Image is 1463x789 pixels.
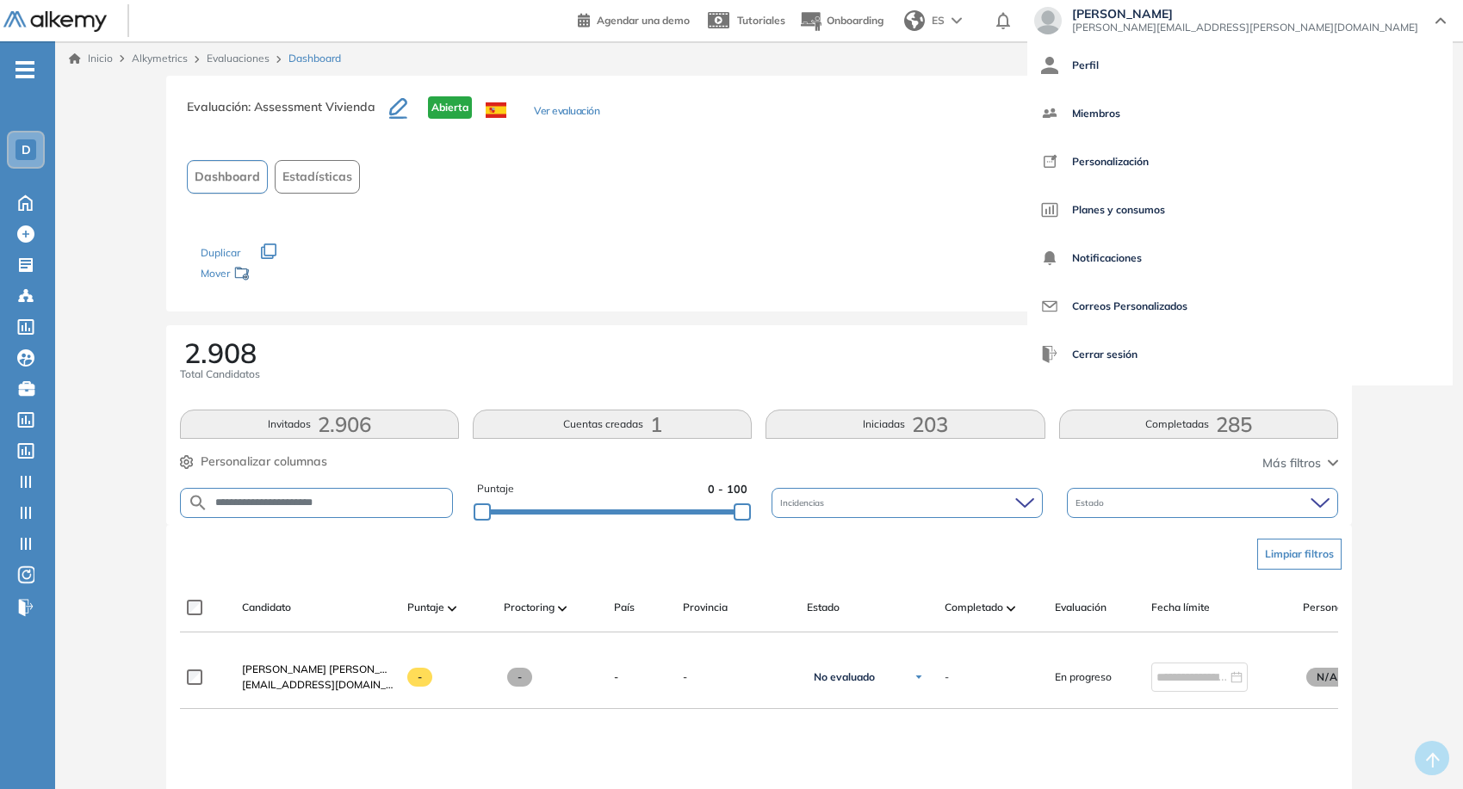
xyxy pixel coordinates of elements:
[1041,237,1439,279] a: Notificaciones
[534,103,599,121] button: Ver evaluación
[1303,600,1394,615] span: Personas - [PERSON_NAME]
[1072,45,1099,86] span: Perfil
[187,96,389,133] h3: Evaluación
[242,663,591,675] span: [PERSON_NAME] [PERSON_NAME][EMAIL_ADDRESS][DOMAIN_NAME]
[180,453,327,471] button: Personalizar columnas
[1072,21,1418,34] span: [PERSON_NAME][EMAIL_ADDRESS][PERSON_NAME][DOMAIN_NAME]
[683,669,793,685] span: -
[1262,454,1338,472] button: Más filtros
[766,410,1045,439] button: Iniciadas203
[1055,600,1107,615] span: Evaluación
[407,668,432,687] span: -
[184,339,257,367] span: 2.908
[428,96,472,119] span: Abierta
[1067,488,1338,518] div: Estado
[207,52,270,65] a: Evaluaciones
[486,102,506,118] img: ESP
[242,677,394,693] span: [EMAIL_ADDRESS][DOMAIN_NAME]
[914,672,924,682] img: Ícono de flecha
[201,259,373,291] div: Mover
[1041,346,1058,363] img: icon
[780,496,828,509] span: Incidencias
[1059,410,1338,439] button: Completadas285
[132,52,188,65] span: Alkymetrics
[827,14,883,27] span: Onboarding
[1072,141,1149,182] span: Personalización
[558,606,567,611] img: [missing "en.ARROW_ALT" translation]
[1306,668,1348,687] span: N/A
[248,99,375,114] span: : Assessment Vivienda
[952,17,962,24] img: arrow
[1041,298,1058,315] img: icon
[1072,189,1165,231] span: Planes y consumos
[3,11,107,33] img: Logo
[507,668,532,687] span: -
[1041,286,1439,327] a: Correos Personalizados
[288,51,341,66] span: Dashboard
[1007,606,1015,611] img: [missing "en.ARROW_ALT" translation]
[1072,7,1418,21] span: [PERSON_NAME]
[772,488,1043,518] div: Incidencias
[1041,141,1439,182] a: Personalización
[201,453,327,471] span: Personalizar columnas
[1041,201,1058,219] img: icon
[69,51,113,66] a: Inicio
[187,160,268,194] button: Dashboard
[448,606,456,611] img: [missing "en.ARROW_ALT" translation]
[945,600,1003,615] span: Completado
[407,600,444,615] span: Puntaje
[904,10,925,31] img: world
[180,367,260,382] span: Total Candidatos
[195,168,260,186] span: Dashboard
[1041,189,1439,231] a: Planes y consumos
[578,9,690,29] a: Agendar una demo
[814,670,875,684] span: No evaluado
[1072,93,1120,134] span: Miembros
[22,143,31,157] span: D
[1072,286,1187,327] span: Correos Personalizados
[597,14,690,27] span: Agendar una demo
[683,600,728,615] span: Provincia
[1257,539,1342,570] button: Limpiar filtros
[473,410,752,439] button: Cuentas creadas1
[1055,669,1112,685] span: En progreso
[477,481,514,497] span: Puntaje
[180,410,459,439] button: Invitados2.906
[15,68,34,71] i: -
[275,160,360,194] button: Estadísticas
[504,600,555,615] span: Proctoring
[188,492,208,514] img: SEARCH_ALT
[932,13,945,28] span: ES
[1041,57,1058,74] img: icon
[737,14,785,27] span: Tutoriales
[1151,600,1210,615] span: Fecha límite
[201,246,240,259] span: Duplicar
[708,481,747,497] span: 0 - 100
[1041,93,1439,134] a: Miembros
[614,669,618,685] span: -
[799,3,883,40] button: Onboarding
[1041,334,1138,375] button: Cerrar sesión
[1041,250,1058,267] img: icon
[1262,454,1321,472] span: Más filtros
[1041,105,1058,122] img: icon
[1041,45,1439,86] a: Perfil
[807,600,840,615] span: Estado
[614,600,635,615] span: País
[1072,334,1138,375] span: Cerrar sesión
[1076,496,1107,509] span: Estado
[282,168,352,186] span: Estadísticas
[242,662,394,677] a: [PERSON_NAME] [PERSON_NAME][EMAIL_ADDRESS][DOMAIN_NAME]
[1041,153,1058,170] img: icon
[1072,237,1142,279] span: Notificaciones
[945,669,949,685] span: -
[242,600,291,615] span: Candidato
